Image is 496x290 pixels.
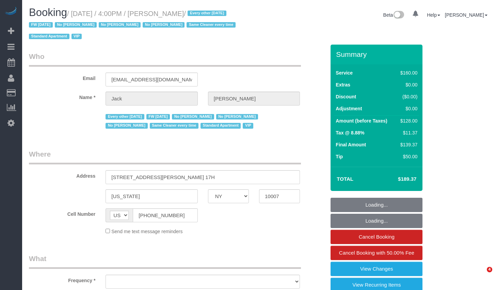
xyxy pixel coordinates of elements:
[133,208,197,222] input: Cell Number
[398,81,417,88] div: $0.00
[336,81,350,88] label: Extras
[216,114,258,119] span: No [PERSON_NAME]
[29,34,69,39] span: Standard Apartment
[24,170,100,179] label: Address
[99,22,141,28] span: No [PERSON_NAME]
[201,123,241,128] span: Standard Apartment
[29,254,301,269] legend: What
[336,141,366,148] label: Final Amount
[398,129,417,136] div: $11.37
[473,267,489,283] iframe: Intercom live chat
[487,267,492,272] span: 4
[208,92,300,106] input: Last Name
[188,11,226,16] span: Every other [DATE]
[383,12,404,18] a: Beta
[378,176,416,182] h4: $189.37
[71,34,82,39] span: VIP
[336,105,362,112] label: Adjustment
[331,230,422,244] a: Cancel Booking
[24,72,100,82] label: Email
[106,92,197,106] input: First Name
[29,149,301,164] legend: Where
[143,22,185,28] span: No [PERSON_NAME]
[259,189,300,203] input: Zip Code
[106,189,197,203] input: City
[29,10,238,41] span: /
[336,69,353,76] label: Service
[398,93,417,100] div: ($0.00)
[106,123,147,128] span: No [PERSON_NAME]
[398,153,417,160] div: $50.00
[187,22,235,28] span: Same Cleaner every time
[398,69,417,76] div: $160.00
[106,114,144,119] span: Every other [DATE]
[427,12,440,18] a: Help
[336,117,387,124] label: Amount (before Taxes)
[398,105,417,112] div: $0.00
[146,114,170,119] span: FW [DATE]
[55,22,97,28] span: No [PERSON_NAME]
[29,10,238,41] small: / [DATE] / 4:00PM / [PERSON_NAME]
[106,72,197,86] input: Email
[150,123,198,128] span: Same Cleaner every time
[24,92,100,101] label: Name *
[336,93,356,100] label: Discount
[336,50,419,58] h3: Summary
[445,12,487,18] a: [PERSON_NAME]
[172,114,214,119] span: No [PERSON_NAME]
[336,153,343,160] label: Tip
[24,275,100,284] label: Frequency *
[398,141,417,148] div: $139.37
[29,22,53,28] span: FW [DATE]
[111,229,182,234] span: Send me text message reminders
[398,117,417,124] div: $128.00
[331,262,422,276] a: View Changes
[29,51,301,67] legend: Who
[29,6,67,18] span: Booking
[336,129,364,136] label: Tax @ 8.88%
[337,176,353,182] strong: Total
[4,7,18,16] img: Automaid Logo
[243,123,253,128] span: VIP
[24,208,100,218] label: Cell Number
[393,11,404,20] img: New interface
[331,246,422,260] a: Cancel Booking with 50.00% Fee
[339,250,414,256] span: Cancel Booking with 50.00% Fee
